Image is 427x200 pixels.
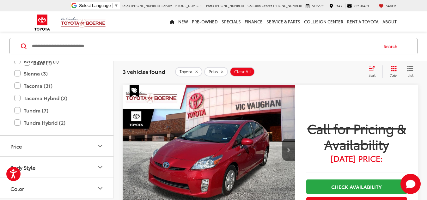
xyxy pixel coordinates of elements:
a: Service [304,3,326,9]
a: Pre-Owned [190,11,220,32]
div: Body Style [96,163,104,171]
span: Collision Center [247,3,272,8]
a: Check Availability [306,179,407,194]
span: ​ [112,3,113,8]
input: Search by Make, Model, or Keyword [31,39,378,54]
span: Service [312,3,325,8]
span: [PHONE_NUMBER] [273,3,302,8]
span: Special [130,85,139,97]
span: ▼ [114,3,118,8]
button: Clear All [230,67,255,76]
button: Next image [282,139,295,161]
span: List [407,72,413,78]
svg: Start Chat [400,174,421,194]
span: Contact [354,3,369,8]
span: [DATE] Price: [306,155,407,161]
span: Call for Pricing & Availability [306,120,407,152]
span: Service [162,3,173,8]
a: Collision Center [302,11,345,32]
span: [PHONE_NUMBER] [215,3,244,8]
img: Vic Vaughan Toyota of Boerne [61,17,106,28]
button: remove Prius [204,67,228,76]
span: Toyota [180,69,192,74]
span: Grid [390,73,398,78]
a: Contact [345,3,371,9]
label: Sienna (3) [14,68,100,79]
a: Select Language​ [79,3,118,8]
button: Select sort value [365,65,382,78]
div: Color [10,185,24,191]
button: Body StyleBody Style [0,157,114,177]
button: remove Toyota [175,67,202,76]
span: Sales [122,3,130,8]
span: Map [335,3,342,8]
button: Search [378,38,406,54]
a: Home [168,11,176,32]
button: List View [402,65,418,78]
button: Grid View [382,65,402,78]
span: Sort [369,72,375,78]
label: Tacoma Hybrid (2) [14,92,100,103]
div: Price [10,143,22,149]
div: Price [96,142,104,150]
a: Service & Parts: Opens in a new tab [265,11,302,32]
a: New [176,11,190,32]
a: Specials [220,11,243,32]
label: Tundra Hybrid (2) [14,117,100,128]
a: Rent a Toyota [345,11,381,32]
div: Color [96,185,104,192]
a: About [381,11,399,32]
label: Tundra (7) [14,105,100,116]
span: Select Language [79,3,111,8]
span: [PHONE_NUMBER] [174,3,203,8]
div: Body Style [10,164,35,170]
span: Parts [206,3,214,8]
span: Saved [386,3,396,8]
img: Toyota [30,12,54,33]
a: My Saved Vehicles [377,3,398,9]
span: Prius [209,69,218,74]
button: Toggle Chat Window [400,174,421,194]
span: 3 vehicles found [123,68,165,75]
a: Finance [243,11,265,32]
a: Map [328,3,344,9]
span: Clear All [234,69,251,74]
label: Tacoma (31) [14,80,100,91]
button: ColorColor [0,178,114,198]
span: [PHONE_NUMBER] [131,3,160,8]
button: PricePrice [0,136,114,156]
